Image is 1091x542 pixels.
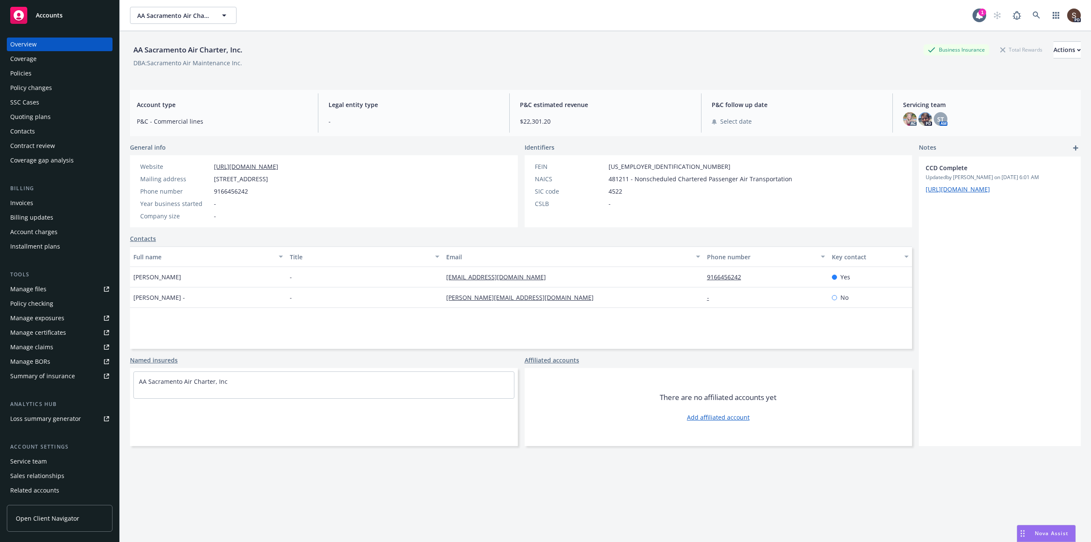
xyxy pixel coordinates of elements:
[1017,525,1076,542] button: Nova Assist
[720,117,752,126] span: Select date
[130,7,237,24] button: AA Sacramento Air Charter, Inc.
[7,455,113,468] a: Service team
[919,143,936,153] span: Notes
[10,139,55,153] div: Contract review
[535,187,605,196] div: SIC code
[7,3,113,27] a: Accounts
[137,117,308,126] span: P&C - Commercial lines
[10,211,53,224] div: Billing updates
[660,392,776,403] span: There are no affiliated accounts yet
[7,125,113,138] a: Contacts
[609,174,792,183] span: 481211 - Nonscheduled Chartered Passenger Air Transportation
[133,272,181,281] span: [PERSON_NAME]
[978,9,986,16] div: 1
[10,340,53,354] div: Manage claims
[139,377,228,385] a: AA Sacramento Air Charter, Inc
[290,252,430,261] div: Title
[10,455,47,468] div: Service team
[926,185,990,193] a: [URL][DOMAIN_NAME]
[609,199,611,208] span: -
[687,413,750,422] a: Add affiliated account
[7,81,113,95] a: Policy changes
[707,293,716,301] a: -
[7,52,113,66] a: Coverage
[7,38,113,51] a: Overview
[7,154,113,167] a: Coverage gap analysis
[446,252,691,261] div: Email
[7,326,113,339] a: Manage certificates
[1071,143,1081,153] a: add
[7,340,113,354] a: Manage claims
[7,412,113,426] a: Loss summary generator
[443,246,704,267] button: Email
[919,157,1081,200] div: CCD CompleteUpdatedby [PERSON_NAME] on [DATE] 6:01 AM[URL][DOMAIN_NAME]
[10,297,53,310] div: Policy checking
[10,326,66,339] div: Manage certificates
[36,12,63,19] span: Accounts
[140,174,211,183] div: Mailing address
[1008,7,1025,24] a: Report a Bug
[10,412,81,426] div: Loss summary generator
[7,282,113,296] a: Manage files
[130,44,246,55] div: AA Sacramento Air Charter, Inc.
[214,187,248,196] span: 9166456242
[130,234,156,243] a: Contacts
[903,100,1074,109] span: Servicing team
[7,225,113,239] a: Account charges
[290,293,292,302] span: -
[140,199,211,208] div: Year business started
[214,162,278,171] a: [URL][DOMAIN_NAME]
[10,311,64,325] div: Manage exposures
[7,484,113,497] a: Related accounts
[7,240,113,253] a: Installment plans
[712,100,883,109] span: P&C follow up date
[130,356,178,365] a: Named insureds
[214,199,216,208] span: -
[926,174,1074,181] span: Updated by [PERSON_NAME] on [DATE] 6:01 AM
[924,44,989,55] div: Business Insurance
[832,252,899,261] div: Key contact
[1048,7,1065,24] a: Switch app
[10,282,46,296] div: Manage files
[7,297,113,310] a: Policy checking
[16,514,79,523] span: Open Client Navigator
[10,484,59,497] div: Related accounts
[7,311,113,325] a: Manage exposures
[1053,42,1081,58] div: Actions
[707,252,816,261] div: Phone number
[7,355,113,368] a: Manage BORs
[918,112,932,126] img: photo
[7,184,113,193] div: Billing
[7,400,113,409] div: Analytics hub
[926,163,1052,172] span: CCD Complete
[1028,7,1045,24] a: Search
[996,44,1047,55] div: Total Rewards
[329,100,499,109] span: Legal entity type
[840,293,849,302] span: No
[1053,41,1081,58] button: Actions
[10,154,74,167] div: Coverage gap analysis
[133,293,185,302] span: [PERSON_NAME] -
[520,117,691,126] span: $22,301.20
[707,273,748,281] a: 9166456242
[10,125,35,138] div: Contacts
[10,81,52,95] div: Policy changes
[7,469,113,483] a: Sales relationships
[535,174,605,183] div: NAICS
[609,162,730,171] span: [US_EMPLOYER_IDENTIFICATION_NUMBER]
[7,67,113,80] a: Policies
[7,196,113,210] a: Invoices
[840,272,850,281] span: Yes
[133,58,242,67] div: DBA: Sacramento Air Maintenance Inc.
[525,143,554,152] span: Identifiers
[10,67,32,80] div: Policies
[7,443,113,451] div: Account settings
[214,174,268,183] span: [STREET_ADDRESS]
[520,100,691,109] span: P&C estimated revenue
[903,112,917,126] img: photo
[989,7,1006,24] a: Start snowing
[10,196,33,210] div: Invoices
[130,143,166,152] span: General info
[140,162,211,171] div: Website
